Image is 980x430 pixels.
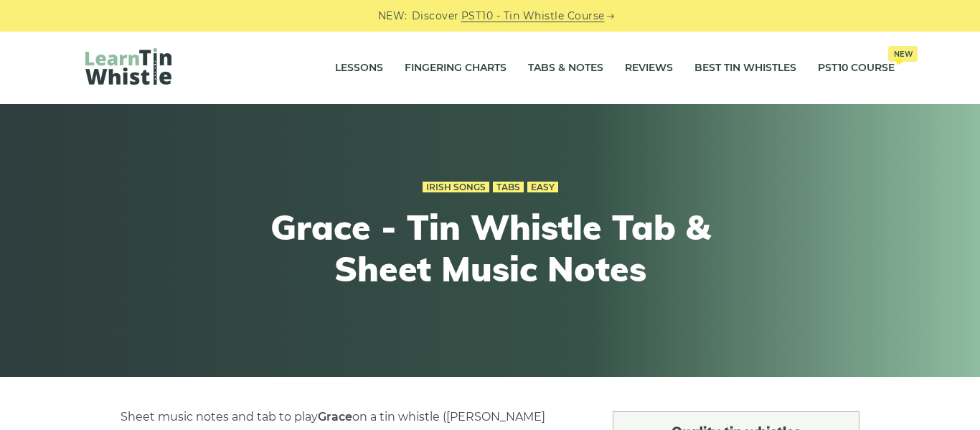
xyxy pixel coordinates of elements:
h1: Grace - Tin Whistle Tab & Sheet Music Notes [226,207,754,289]
a: PST10 CourseNew [818,50,895,86]
a: Lessons [335,50,383,86]
a: Irish Songs [423,182,489,193]
span: New [888,46,918,62]
a: Easy [527,182,558,193]
strong: Grace [318,410,352,424]
a: Best Tin Whistles [694,50,796,86]
a: Reviews [625,50,673,86]
img: LearnTinWhistle.com [85,48,171,85]
a: Tabs [493,182,524,193]
a: Fingering Charts [405,50,507,86]
a: Tabs & Notes [528,50,603,86]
